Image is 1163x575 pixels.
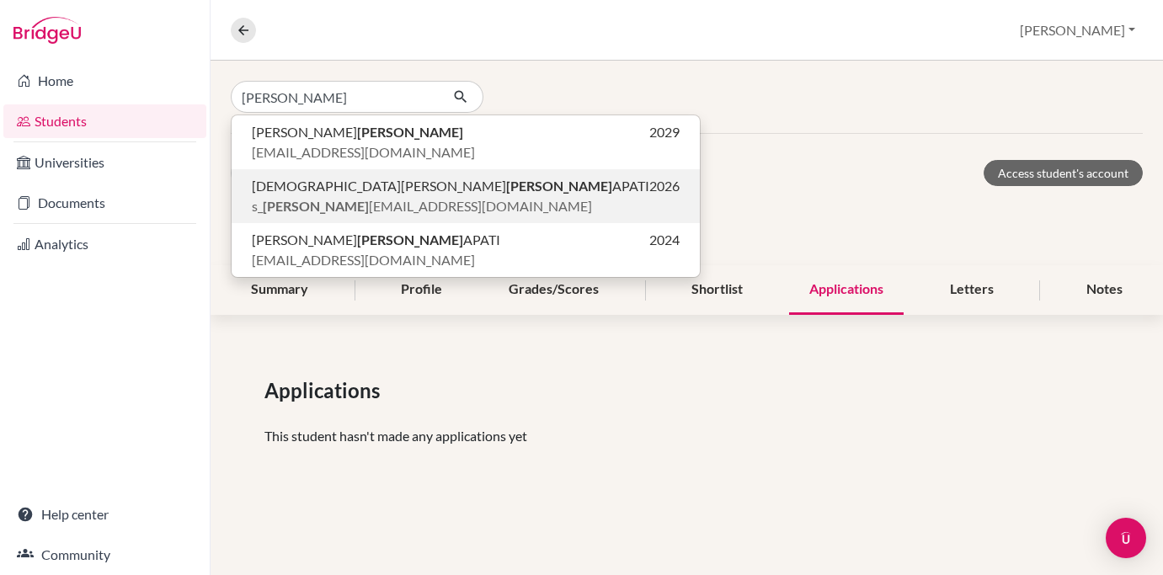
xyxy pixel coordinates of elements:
[506,178,612,194] b: [PERSON_NAME]
[3,64,206,98] a: Home
[3,538,206,572] a: Community
[3,186,206,220] a: Documents
[3,227,206,261] a: Analytics
[1106,518,1146,558] div: Open Intercom Messenger
[1066,265,1143,315] div: Notes
[263,198,369,214] b: [PERSON_NAME]
[488,265,619,315] div: Grades/Scores
[231,81,440,113] input: Find student by name...
[671,265,763,315] div: Shortlist
[3,104,206,138] a: Students
[232,169,700,223] button: [DEMOGRAPHIC_DATA][PERSON_NAME][PERSON_NAME]APATI2026s_[PERSON_NAME][EMAIL_ADDRESS][DOMAIN_NAME]
[649,230,680,250] span: 2024
[3,498,206,531] a: Help center
[252,250,475,270] span: [EMAIL_ADDRESS][DOMAIN_NAME]
[252,122,463,142] span: [PERSON_NAME]
[252,142,475,162] span: [EMAIL_ADDRESS][DOMAIN_NAME]
[930,265,1014,315] div: Letters
[357,124,463,140] b: [PERSON_NAME]
[232,223,700,277] button: [PERSON_NAME][PERSON_NAME]APATI2024[EMAIL_ADDRESS][DOMAIN_NAME]
[232,115,700,169] button: [PERSON_NAME][PERSON_NAME]2029[EMAIL_ADDRESS][DOMAIN_NAME]
[649,176,680,196] span: 2026
[231,265,328,315] div: Summary
[264,426,1109,446] p: This student hasn't made any applications yet
[1012,14,1143,46] button: [PERSON_NAME]
[381,265,462,315] div: Profile
[3,146,206,179] a: Universities
[649,122,680,142] span: 2029
[13,17,81,44] img: Bridge-U
[264,375,387,406] span: Applications
[252,176,649,196] span: [DEMOGRAPHIC_DATA][PERSON_NAME] APATI
[357,232,463,248] b: [PERSON_NAME]
[252,196,592,216] span: s_ [EMAIL_ADDRESS][DOMAIN_NAME]
[252,230,500,250] span: [PERSON_NAME] APATI
[789,265,904,315] div: Applications
[984,160,1143,186] a: Access student's account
